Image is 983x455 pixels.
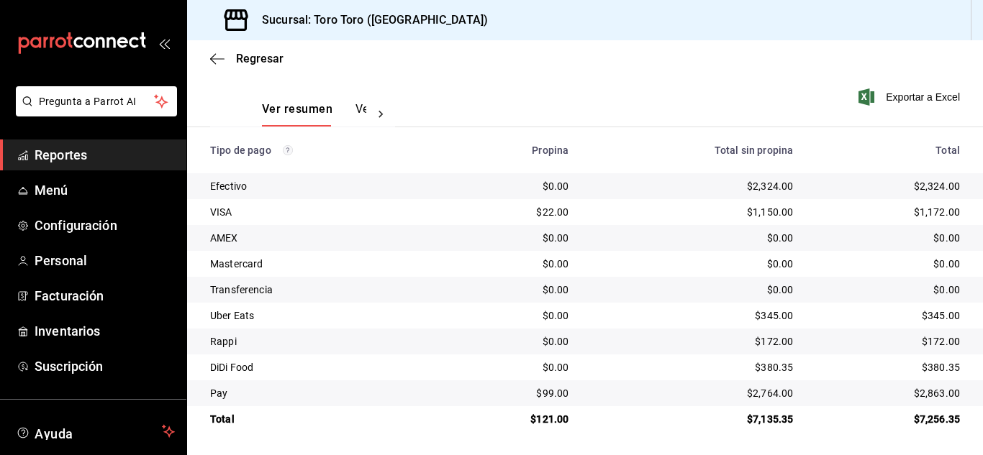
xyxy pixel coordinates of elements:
[16,86,177,116] button: Pregunta a Parrot AI
[35,180,175,200] span: Menú
[816,231,960,245] div: $0.00
[592,308,793,323] div: $345.00
[210,334,434,349] div: Rappi
[592,412,793,426] div: $7,135.35
[457,412,568,426] div: $121.00
[355,102,409,127] button: Ver pagos
[592,179,793,193] div: $2,324.00
[592,205,793,219] div: $1,150.00
[592,231,793,245] div: $0.00
[35,251,175,270] span: Personal
[816,179,960,193] div: $2,324.00
[457,308,568,323] div: $0.00
[592,360,793,374] div: $380.35
[592,257,793,271] div: $0.00
[816,334,960,349] div: $172.00
[457,257,568,271] div: $0.00
[35,145,175,165] span: Reportes
[210,205,434,219] div: VISA
[10,104,177,119] a: Pregunta a Parrot AI
[592,386,793,400] div: $2,764.00
[816,257,960,271] div: $0.00
[35,357,175,376] span: Suscripción
[816,360,960,374] div: $380.35
[210,308,434,323] div: Uber Eats
[283,145,293,155] svg: Los pagos realizados con Pay y otras terminales son montos brutos.
[210,231,434,245] div: AMEX
[35,286,175,305] span: Facturación
[816,308,960,323] div: $345.00
[210,179,434,193] div: Efectivo
[236,52,284,65] span: Regresar
[262,102,366,127] div: navigation tabs
[816,412,960,426] div: $7,256.35
[592,282,793,297] div: $0.00
[816,386,960,400] div: $2,863.00
[158,37,170,49] button: open_drawer_menu
[262,102,332,127] button: Ver resumen
[457,205,568,219] div: $22.00
[210,412,434,426] div: Total
[210,144,434,156] div: Tipo de pago
[457,282,568,297] div: $0.00
[250,12,488,29] h3: Sucursal: Toro Toro ([GEOGRAPHIC_DATA])
[39,94,155,109] span: Pregunta a Parrot AI
[457,179,568,193] div: $0.00
[35,216,175,235] span: Configuración
[816,144,960,156] div: Total
[210,360,434,374] div: DiDi Food
[35,423,156,440] span: Ayuda
[457,334,568,349] div: $0.00
[592,334,793,349] div: $172.00
[35,321,175,341] span: Inventarios
[592,144,793,156] div: Total sin propina
[457,360,568,374] div: $0.00
[816,282,960,297] div: $0.00
[457,231,568,245] div: $0.00
[457,144,568,156] div: Propina
[816,205,960,219] div: $1,172.00
[861,88,960,106] button: Exportar a Excel
[210,257,434,271] div: Mastercard
[210,282,434,297] div: Transferencia
[457,386,568,400] div: $99.00
[210,386,434,400] div: Pay
[210,52,284,65] button: Regresar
